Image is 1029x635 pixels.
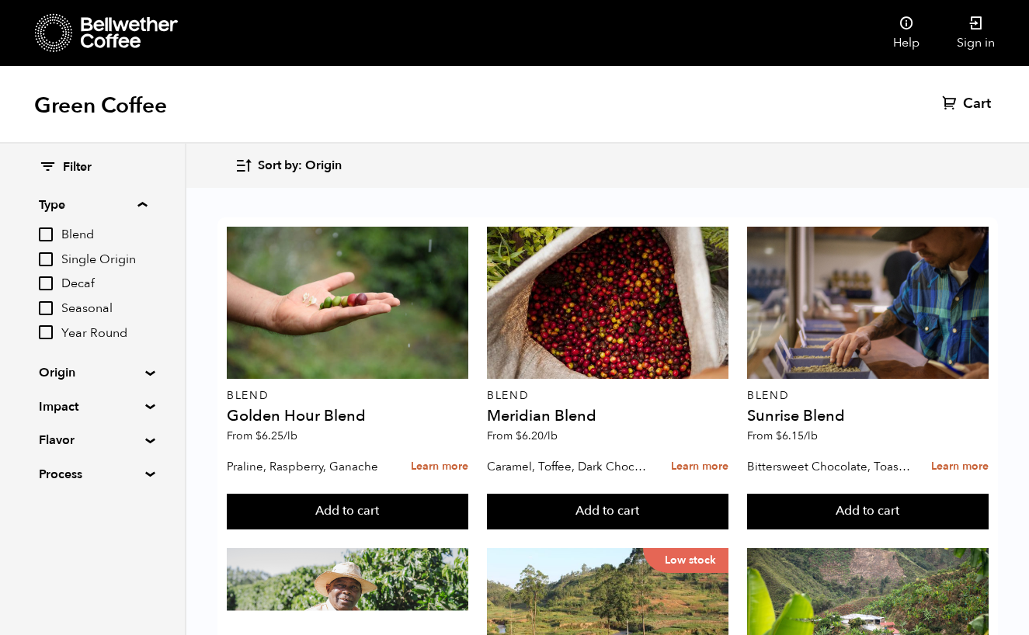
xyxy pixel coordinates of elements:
[487,494,728,529] button: Add to cart
[39,196,147,214] summary: Type
[34,92,167,120] h1: Green Coffee
[39,363,146,382] summary: Origin
[258,158,342,175] span: Sort by: Origin
[227,455,391,478] p: Praline, Raspberry, Ganache
[283,429,297,443] span: /lb
[227,494,468,529] button: Add to cart
[776,429,818,443] bdi: 6.15
[61,300,147,317] span: Seasonal
[61,252,147,269] span: Single Origin
[39,276,53,290] input: Decaf
[487,408,728,424] h4: Meridian Blend
[39,227,53,241] input: Blend
[963,95,991,113] span: Cart
[487,429,558,443] span: From
[643,548,728,573] p: Low stock
[747,429,818,443] span: From
[39,397,146,416] summary: Impact
[61,276,147,293] span: Decaf
[39,465,146,484] summary: Process
[227,390,468,401] p: Blend
[235,147,342,184] button: Sort by: Origin
[516,429,558,443] bdi: 6.20
[227,429,297,443] span: From
[747,408,989,424] h4: Sunrise Blend
[544,429,558,443] span: /lb
[747,390,989,401] p: Blend
[61,227,147,244] span: Blend
[39,252,53,266] input: Single Origin
[804,429,818,443] span: /lb
[256,429,297,443] bdi: 6.25
[227,408,468,424] h4: Golden Hour Blend
[487,390,728,401] p: Blend
[63,159,92,176] span: Filter
[516,429,522,443] span: $
[39,431,146,449] summary: Flavor
[61,325,147,342] span: Year Round
[39,325,53,339] input: Year Round
[931,450,989,484] a: Learn more
[256,429,262,443] span: $
[411,450,468,484] a: Learn more
[942,95,995,113] a: Cart
[487,455,651,478] p: Caramel, Toffee, Dark Chocolate
[747,455,911,478] p: Bittersweet Chocolate, Toasted Marshmallow, Candied Orange, Praline
[671,450,728,484] a: Learn more
[747,494,989,529] button: Add to cart
[776,429,782,443] span: $
[39,301,53,315] input: Seasonal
